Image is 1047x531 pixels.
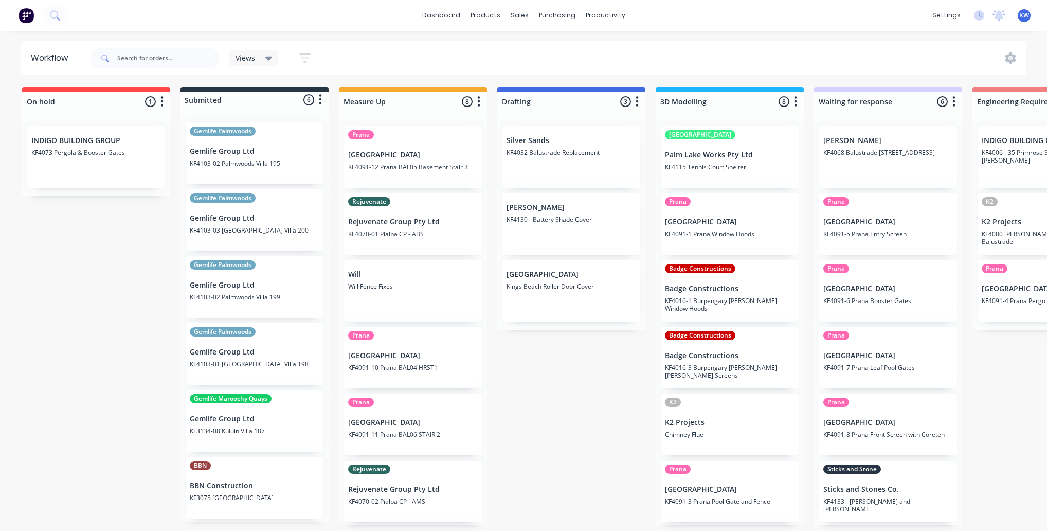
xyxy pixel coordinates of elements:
[190,394,272,403] div: Gemlife Maroochy Quays
[665,465,691,474] div: Prana
[19,8,34,23] img: Factory
[665,297,795,312] p: KF4016-1 Burpengary [PERSON_NAME] Window Hoods
[190,415,319,423] p: Gemlife Group Ltd
[186,390,323,452] div: Gemlife Maroochy QuaysGemlife Group LtdKF3134-08 Kuluin Villa 187
[665,398,681,407] div: K2
[927,8,966,23] div: settings
[534,8,581,23] div: purchasing
[190,226,319,234] p: KF4103-03 [GEOGRAPHIC_DATA] Villa 200
[819,126,957,188] div: [PERSON_NAME]KF4068 Balustrade [STREET_ADDRESS]
[507,270,636,279] p: [GEOGRAPHIC_DATA]
[190,193,256,203] div: Gemlife Palmwoods
[348,465,390,474] div: Rejuvenate
[348,218,478,226] p: Rejuvenate Group Pty Ltd
[507,203,636,212] p: [PERSON_NAME]
[117,48,219,68] input: Search for orders...
[665,151,795,160] p: Palm Lake Works Pty Ltd
[190,461,211,470] div: BBN
[665,130,735,139] div: [GEOGRAPHIC_DATA]
[507,282,636,290] p: Kings Beach Roller Door Cover
[661,126,799,188] div: [GEOGRAPHIC_DATA]Palm Lake Works Pty LtdKF4115 Tennis Court Shelter
[661,260,799,322] div: Badge ConstructionsBadge ConstructionsKF4016-1 Burpengary [PERSON_NAME] Window Hoods
[665,351,795,360] p: Badge Constructions
[190,494,319,502] p: KF3075 [GEOGRAPHIC_DATA]
[348,230,478,238] p: KF4070-01 Pialba CP - ABS
[581,8,630,23] div: productivity
[823,485,953,494] p: Sticks and Stones Co.
[344,260,482,322] div: WillWill Fence Fixes
[190,281,319,290] p: Gemlife Group Ltd
[348,485,478,494] p: Rejuvenate Group Pty Ltd
[348,351,478,360] p: [GEOGRAPHIC_DATA]
[823,197,849,206] div: Prana
[31,136,161,145] p: INDIGO BUILDING GROUP
[661,327,799,388] div: Badge ConstructionsBadge ConstructionsKF4016-3 Burpengary [PERSON_NAME] [PERSON_NAME] Screens
[661,394,799,455] div: K2K2 ProjectsChimney Flue
[665,264,735,273] div: Badge Constructions
[665,431,795,438] p: Chimney Flue
[190,360,319,368] p: KF4103-01 [GEOGRAPHIC_DATA] Villa 198
[661,461,799,522] div: Prana[GEOGRAPHIC_DATA]KF4091-3 Prana Pool Gate and Fence
[348,431,478,438] p: KF4091-11 Prana BAL06 STAIR 2
[190,348,319,357] p: Gemlife Group Ltd
[190,127,256,136] div: Gemlife Palmwoods
[823,431,953,438] p: KF4091-8 Prana Front Screen with Coreten
[819,327,957,388] div: Prana[GEOGRAPHIC_DATA]KF4091-7 Prana Leaf Pool Gates
[823,285,953,293] p: [GEOGRAPHIC_DATA]
[190,214,319,223] p: Gemlife Group Ltd
[823,230,953,238] p: KF4091-5 Prana Entry Screen
[502,126,640,188] div: Silver SandsKF4032 Balustrade Replacement
[348,364,478,371] p: KF4091-10 Prana BAL04 HRST1
[190,160,319,167] p: KF4103-02 Palmwoods Villa 195
[665,418,795,427] p: K2 Projects
[823,297,953,305] p: KF4091-6 Prana Booster Gates
[507,136,636,145] p: Silver Sands
[186,457,323,519] div: BBNBBN ConstructionKF3075 [GEOGRAPHIC_DATA]
[344,327,482,388] div: Prana[GEOGRAPHIC_DATA]KF4091-10 Prana BAL04 HRST1
[823,351,953,360] p: [GEOGRAPHIC_DATA]
[665,364,795,379] p: KF4016-3 Burpengary [PERSON_NAME] [PERSON_NAME] Screens
[665,498,795,505] p: KF4091-3 Prana Pool Gate and Fence
[665,485,795,494] p: [GEOGRAPHIC_DATA]
[190,260,256,270] div: Gemlife Palmwoods
[502,193,640,255] div: [PERSON_NAME]KF4130 - Battery Shade Cover
[190,482,319,490] p: BBN Construction
[819,394,957,455] div: Prana[GEOGRAPHIC_DATA]KF4091-8 Prana Front Screen with Coreten
[190,427,319,435] p: KF3134-08 Kuluin Villa 187
[344,193,482,255] div: RejuvenateRejuvenate Group Pty LtdKF4070-01 Pialba CP - ABS
[661,193,799,255] div: Prana[GEOGRAPHIC_DATA]KF4091-1 Prana Window Hoods
[348,270,478,279] p: Will
[344,394,482,455] div: Prana[GEOGRAPHIC_DATA]KF4091-11 Prana BAL06 STAIR 2
[348,331,374,340] div: Prana
[417,8,465,23] a: dashboard
[823,465,881,474] div: Sticks and Stone
[348,151,478,160] p: [GEOGRAPHIC_DATA]
[823,398,849,407] div: Prana
[186,256,323,318] div: Gemlife PalmwoodsGemlife Group LtdKF4103-02 Palmwoods Villa 199
[465,8,506,23] div: products
[823,264,849,273] div: Prana
[190,147,319,156] p: Gemlife Group Ltd
[31,149,161,156] p: KF4073 Pergola & Booster Gates
[348,163,478,171] p: KF4091-12 Prana BAL05 Basement Stair 3
[823,218,953,226] p: [GEOGRAPHIC_DATA]
[27,126,165,188] div: INDIGO BUILDING GROUPKF4073 Pergola & Booster Gates
[982,197,998,206] div: K2
[190,293,319,301] p: KF4103-02 Palmwoods Villa 199
[665,163,795,171] p: KF4115 Tennis Court Shelter
[665,285,795,293] p: Badge Constructions
[665,197,691,206] div: Prana
[506,8,534,23] div: sales
[823,418,953,427] p: [GEOGRAPHIC_DATA]
[236,52,255,63] span: Views
[190,327,256,337] div: Gemlife Palmwoods
[823,498,953,513] p: KF4133 - [PERSON_NAME] and [PERSON_NAME]
[1019,11,1029,20] span: KW
[982,264,1007,273] div: Prana
[348,282,478,290] p: Will Fence Fixes
[31,52,73,64] div: Workflow
[348,130,374,139] div: Prana
[823,136,953,145] p: [PERSON_NAME]
[823,331,849,340] div: Prana
[507,216,636,223] p: KF4130 - Battery Shade Cover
